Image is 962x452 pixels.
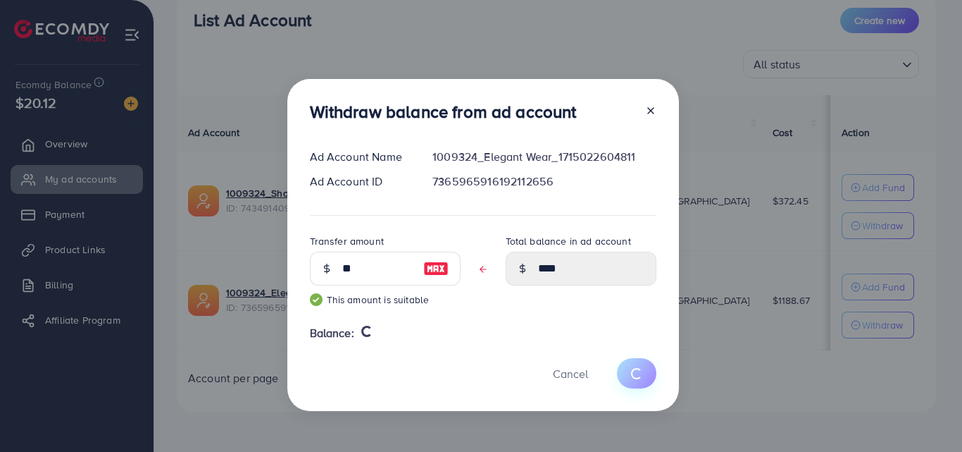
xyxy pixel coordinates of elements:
h3: Withdraw balance from ad account [310,102,577,122]
div: 7365965916192112656 [421,173,667,190]
label: Transfer amount [310,234,384,248]
small: This amount is suitable [310,293,461,307]
span: Balance: [310,325,354,341]
img: guide [310,293,323,306]
img: image [423,260,449,277]
iframe: Chat [902,389,951,441]
div: Ad Account Name [299,149,422,165]
div: 1009324_Elegant Wear_1715022604811 [421,149,667,165]
div: Ad Account ID [299,173,422,190]
span: Cancel [553,366,588,381]
button: Cancel [535,358,606,389]
label: Total balance in ad account [506,234,631,248]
